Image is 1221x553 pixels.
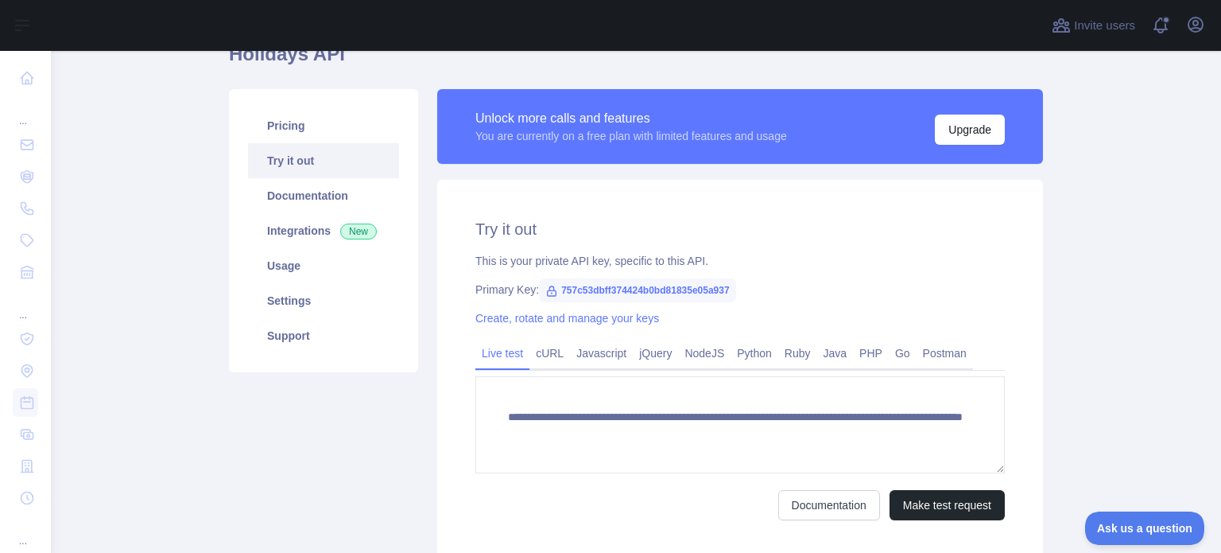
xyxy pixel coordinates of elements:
div: ... [13,290,38,321]
a: Create, rotate and manage your keys [475,312,659,325]
a: Go [889,341,917,366]
button: Invite users [1049,13,1138,38]
div: Primary Key: [475,282,1005,298]
a: Documentation [778,490,880,520]
div: Unlock more calls and features [475,109,787,128]
a: NodeJS [678,341,731,366]
a: Live test [475,341,529,366]
a: Ruby [778,341,817,366]
div: ... [13,95,38,127]
span: 757c53dbff374424b0bd81835e05a937 [539,278,736,302]
h2: Try it out [475,218,1005,240]
a: Pricing [248,108,399,143]
button: Upgrade [935,115,1005,145]
button: Make test request [890,490,1005,520]
a: Documentation [248,178,399,213]
span: Invite users [1074,17,1135,35]
a: Javascript [570,341,633,366]
div: You are currently on a free plan with limited features and usage [475,128,787,144]
span: New [340,224,377,240]
div: This is your private API key, specific to this API. [475,253,1005,269]
a: Java [817,341,854,366]
h1: Holidays API [229,41,1043,80]
a: Postman [917,341,973,366]
a: cURL [529,341,570,366]
a: jQuery [633,341,678,366]
a: PHP [853,341,889,366]
iframe: Toggle Customer Support [1085,512,1205,545]
a: Usage [248,248,399,283]
a: Integrations New [248,213,399,248]
a: Settings [248,283,399,318]
div: ... [13,516,38,547]
a: Support [248,318,399,353]
a: Try it out [248,143,399,178]
a: Python [731,341,778,366]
